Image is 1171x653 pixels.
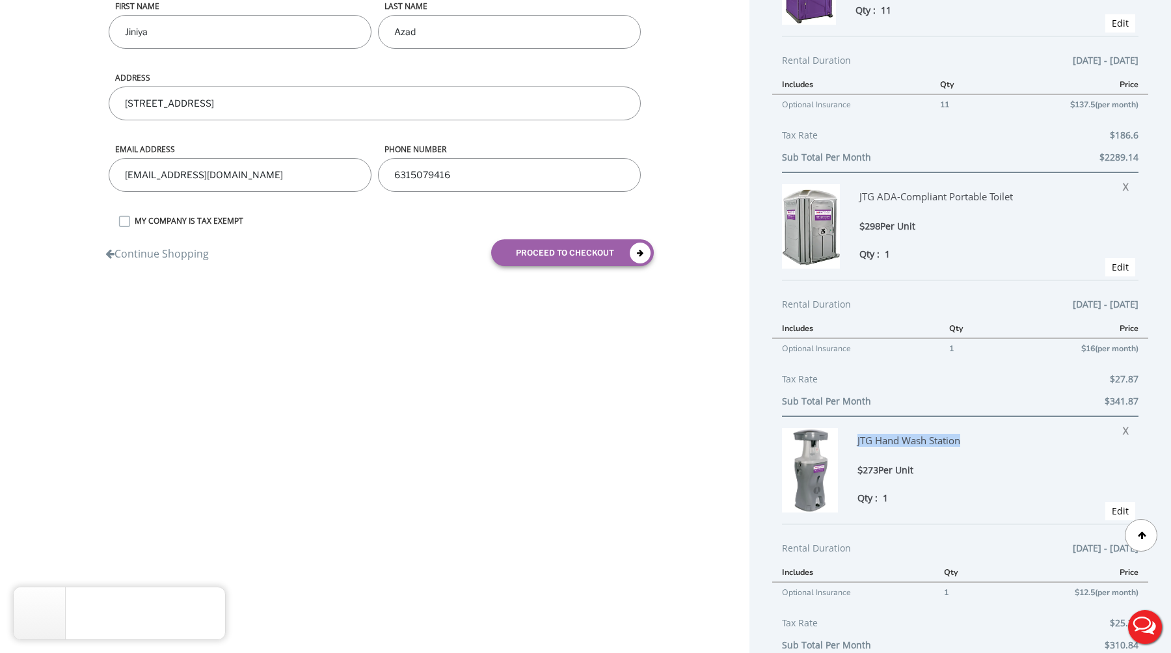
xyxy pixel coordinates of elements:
b: Sub Total Per Month [782,395,871,407]
td: 11 [930,94,991,114]
b: $341.87 [1105,395,1138,407]
td: 1 [934,582,996,602]
th: Includes [772,319,939,338]
span: Per Unit [880,220,915,232]
th: Qty [939,319,1003,338]
th: Price [991,75,1148,94]
td: 1 [939,338,1003,358]
b: $310.84 [1105,639,1138,651]
a: Continue Shopping [105,240,209,261]
label: Email address [109,144,371,155]
label: phone number [378,144,641,155]
div: Qty : [859,247,1097,261]
td: Optional Insurance [772,582,934,602]
label: MY COMPANY IS TAX EXEMPT [128,215,644,226]
span: [DATE] - [DATE] [1073,540,1138,556]
div: Rental Duration [782,297,1138,319]
th: Includes [772,75,930,94]
div: Tax Rate [782,127,1138,150]
a: Edit [1112,505,1129,517]
a: Edit [1112,17,1129,29]
span: [DATE] - [DATE] [1073,53,1138,68]
div: $298 [859,219,1097,234]
span: 1 [885,248,890,260]
div: $273 [857,463,1095,478]
div: Qty : [855,3,1093,17]
b: Sub Total Per Month [782,151,871,163]
td: $16(per month) [1003,338,1148,358]
div: Rental Duration [782,53,1138,75]
div: Rental Duration [782,540,1138,563]
span: $27.87 [1110,371,1138,387]
div: JTG ADA-Compliant Portable Toilet [859,184,1097,219]
span: $25.34 [1110,615,1138,631]
label: First name [109,1,371,12]
td: $137.5(per month) [991,94,1148,114]
th: Price [1003,319,1148,338]
span: 11 [881,4,891,16]
span: Per Unit [878,464,913,476]
span: X [1123,420,1135,437]
td: Optional Insurance [772,338,939,358]
th: Qty [934,563,996,582]
td: Optional Insurance [772,94,930,114]
button: Live Chat [1119,601,1171,653]
span: 1 [883,492,888,504]
th: Price [996,563,1148,582]
div: Qty : [857,491,1095,505]
span: X [1123,176,1135,193]
label: LAST NAME [378,1,641,12]
div: Tax Rate [782,371,1138,393]
b: $2289.14 [1099,151,1138,163]
div: JTG Hand Wash Station [857,428,1095,463]
th: Includes [772,563,934,582]
span: $186.6 [1110,127,1138,143]
div: Tax Rate [782,615,1138,637]
b: Sub Total Per Month [782,639,871,651]
th: Qty [930,75,991,94]
td: $12.5(per month) [996,582,1148,602]
span: [DATE] - [DATE] [1073,297,1138,312]
button: proceed to checkout [491,239,654,266]
a: Edit [1112,261,1129,273]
